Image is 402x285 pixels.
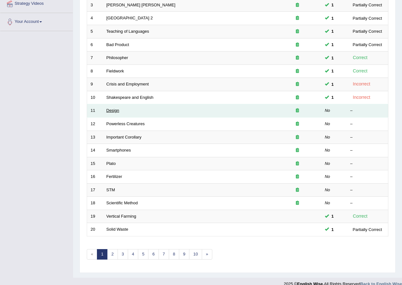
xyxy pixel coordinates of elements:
[277,2,318,8] div: Exam occurring question
[106,108,119,113] a: Design
[106,121,145,126] a: Powerless Creatures
[87,249,97,260] span: «
[329,15,336,22] span: You can still take this question
[350,15,385,22] div: Partially Correct
[329,226,336,233] span: You can still take this question
[106,29,149,34] a: Teaching of Languages
[87,197,103,210] td: 18
[87,91,103,104] td: 10
[87,117,103,131] td: 12
[325,161,330,166] em: No
[106,42,129,47] a: Bad Product
[87,64,103,78] td: 8
[277,108,318,114] div: Exam occurring question
[350,161,385,167] div: –
[325,108,330,113] em: No
[329,213,336,220] span: You can still take this question
[350,147,385,153] div: –
[87,170,103,184] td: 16
[350,200,385,206] div: –
[87,131,103,144] td: 13
[106,161,116,166] a: Plato
[277,161,318,167] div: Exam occurring question
[329,28,336,35] span: You can still take this question
[87,51,103,65] td: 7
[202,249,212,260] a: »
[329,68,336,74] span: You can still take this question
[87,223,103,236] td: 20
[329,81,336,88] span: You can still take this question
[106,82,149,86] a: Crisis and Employment
[277,95,318,101] div: Exam occurring question
[87,104,103,118] td: 11
[97,249,107,260] a: 1
[350,134,385,140] div: –
[87,25,103,38] td: 5
[329,55,336,61] span: You can still take this question
[277,187,318,193] div: Exam occurring question
[106,135,142,139] a: Important Corollary
[159,249,169,260] a: 7
[189,249,202,260] a: 10
[107,249,118,260] a: 2
[277,81,318,87] div: Exam occurring question
[350,108,385,114] div: –
[106,69,124,73] a: Fieldwork
[350,121,385,127] div: –
[277,174,318,180] div: Exam occurring question
[350,2,385,8] div: Partially Correct
[350,213,370,220] div: Correct
[277,134,318,140] div: Exam occurring question
[106,55,128,60] a: Philosopher
[87,78,103,91] td: 9
[106,214,136,219] a: Vertical Farming
[106,174,122,179] a: Fertilizer
[325,135,330,139] em: No
[106,148,131,153] a: Smartphones
[148,249,159,260] a: 6
[277,68,318,74] div: Exam occurring question
[87,183,103,197] td: 17
[350,80,373,88] div: Incorrect
[277,42,318,48] div: Exam occurring question
[325,200,330,205] em: No
[277,200,318,206] div: Exam occurring question
[106,227,128,232] a: Solid Waste
[350,54,370,61] div: Correct
[350,41,385,48] div: Partially Correct
[87,157,103,170] td: 15
[329,2,336,8] span: You can still take this question
[350,67,370,75] div: Correct
[277,29,318,35] div: Exam occurring question
[350,187,385,193] div: –
[277,15,318,21] div: Exam occurring question
[87,144,103,157] td: 14
[325,187,330,192] em: No
[350,28,385,35] div: Partially Correct
[169,249,179,260] a: 8
[325,121,330,126] em: No
[106,16,153,20] a: [GEOGRAPHIC_DATA] 2
[325,148,330,153] em: No
[106,187,115,192] a: STM
[87,38,103,51] td: 6
[325,174,330,179] em: No
[277,147,318,153] div: Exam occurring question
[277,121,318,127] div: Exam occurring question
[277,55,318,61] div: Exam occurring question
[87,210,103,223] td: 19
[106,200,138,205] a: Scientific Method
[0,13,73,29] a: Your Account
[329,94,336,101] span: You can still take this question
[350,94,373,101] div: Incorrect
[106,3,175,7] a: [PERSON_NAME] [PERSON_NAME]
[128,249,138,260] a: 4
[350,174,385,180] div: –
[138,249,148,260] a: 5
[350,226,385,233] div: Partially Correct
[118,249,128,260] a: 3
[329,41,336,48] span: You can still take this question
[179,249,189,260] a: 9
[87,12,103,25] td: 4
[106,95,153,100] a: Shakespeare and English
